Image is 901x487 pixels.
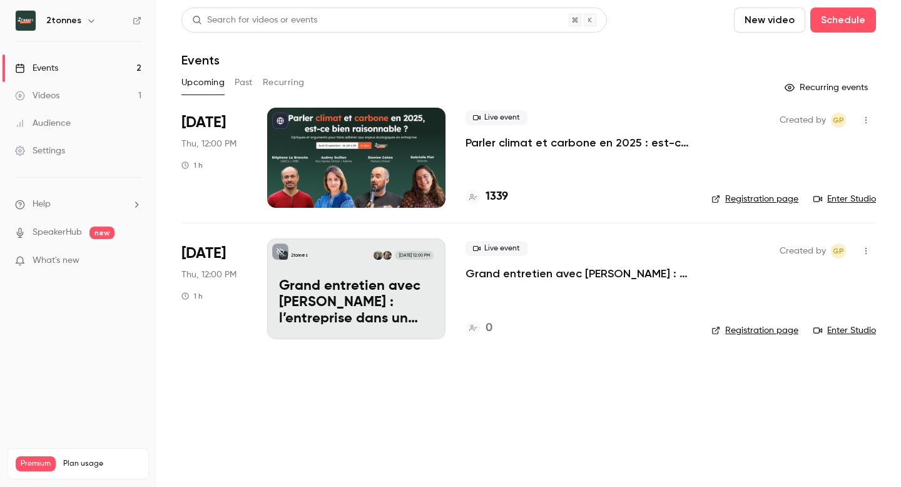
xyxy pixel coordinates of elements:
[181,243,226,264] span: [DATE]
[813,324,876,337] a: Enter Studio
[181,53,220,68] h1: Events
[63,459,141,469] span: Plan usage
[181,113,226,133] span: [DATE]
[181,73,225,93] button: Upcoming
[33,198,51,211] span: Help
[126,255,141,267] iframe: Noticeable Trigger
[16,11,36,31] img: 2tonnes
[192,14,317,27] div: Search for videos or events
[466,110,527,125] span: Live event
[15,117,71,130] div: Audience
[833,113,844,128] span: GP
[780,113,826,128] span: Created by
[374,251,382,260] img: Frédéric Mazzella
[486,188,508,205] h4: 1339
[263,73,305,93] button: Recurring
[711,193,798,205] a: Registration page
[33,226,82,239] a: SpeakerHub
[831,243,846,259] span: Gabrielle Piot
[810,8,876,33] button: Schedule
[181,291,203,301] div: 1 h
[181,269,237,281] span: Thu, 12:00 PM
[486,320,492,337] h4: 0
[267,238,445,339] a: Grand entretien avec Frédéric Mazzella : l’entreprise dans un monde en crises 2tonnesPierre-Alix ...
[15,62,58,74] div: Events
[383,251,392,260] img: Pierre-Alix Lloret-Bavai
[780,243,826,259] span: Created by
[181,108,247,208] div: Sep 18 Thu, 12:00 PM (Europe/Paris)
[33,254,79,267] span: What's new
[235,73,253,93] button: Past
[779,78,876,98] button: Recurring events
[181,238,247,339] div: Oct 16 Thu, 12:00 PM (Europe/Paris)
[16,456,56,471] span: Premium
[395,251,433,260] span: [DATE] 12:00 PM
[466,266,691,281] a: Grand entretien avec [PERSON_NAME] : l’entreprise dans un monde en crises
[15,145,65,157] div: Settings
[711,324,798,337] a: Registration page
[833,243,844,259] span: GP
[466,188,508,205] a: 1339
[734,8,805,33] button: New video
[181,160,203,170] div: 1 h
[46,14,81,27] h6: 2tonnes
[89,227,115,239] span: new
[15,198,141,211] li: help-dropdown-opener
[15,90,59,102] div: Videos
[181,138,237,150] span: Thu, 12:00 PM
[279,279,434,327] p: Grand entretien avec [PERSON_NAME] : l’entreprise dans un monde en crises
[466,320,492,337] a: 0
[831,113,846,128] span: Gabrielle Piot
[813,193,876,205] a: Enter Studio
[466,135,691,150] a: Parler climat et carbone en 2025 : est-ce bien raisonnable ?
[466,241,527,256] span: Live event
[291,252,308,259] p: 2tonnes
